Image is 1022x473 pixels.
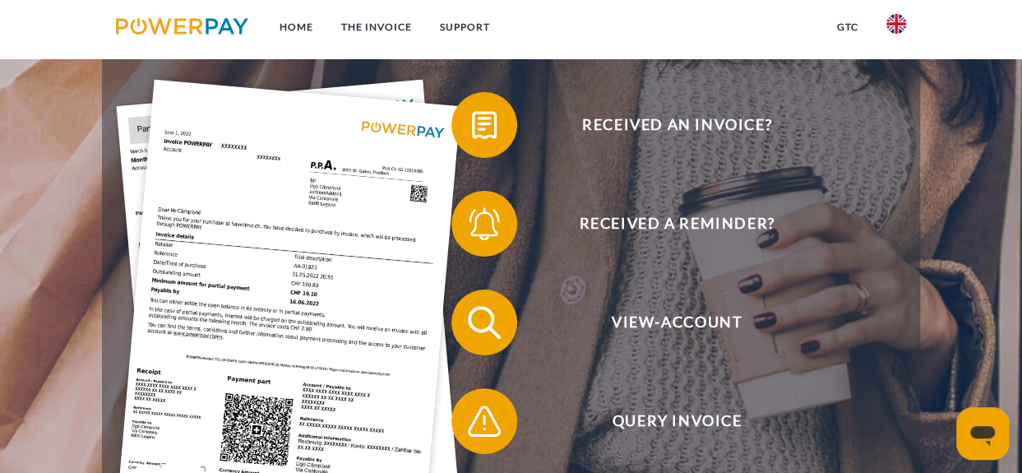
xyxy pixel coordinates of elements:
[475,290,878,355] span: View-Account
[464,302,505,343] img: qb_search.svg
[956,407,1009,460] iframe: Button to launch messaging window
[116,18,248,35] img: logo-powerpay.svg
[475,388,878,454] span: Query Invoice
[464,401,505,442] img: qb_warning.svg
[886,14,906,34] img: en
[451,290,879,355] button: View-Account
[426,12,504,42] a: Support
[475,92,878,158] span: Received an invoice?
[464,203,505,244] img: qb_bell.svg
[327,12,426,42] a: THE INVOICE
[823,12,872,42] a: GTC
[451,92,879,158] button: Received an invoice?
[451,191,879,257] button: Received a reminder?
[266,12,327,42] a: Home
[475,191,878,257] span: Received a reminder?
[464,104,505,146] img: qb_bill.svg
[451,388,879,454] button: Query Invoice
